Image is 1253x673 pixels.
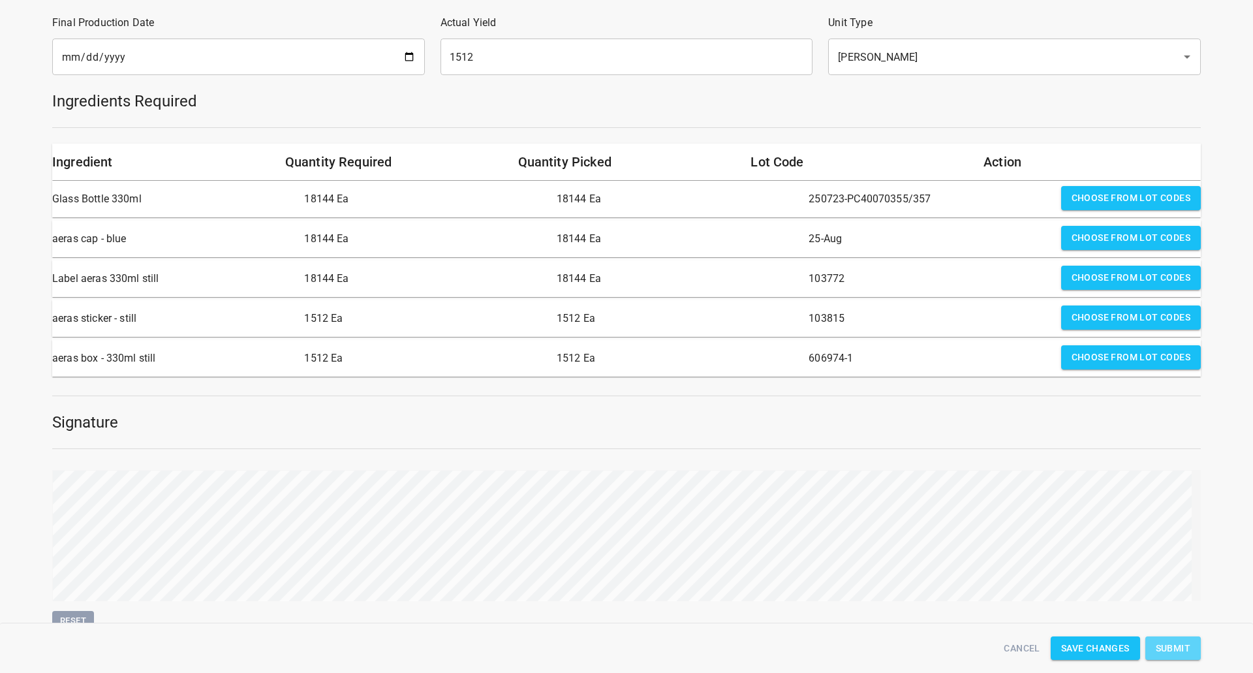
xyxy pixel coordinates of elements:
[52,611,94,631] button: Reset
[1061,345,1201,369] button: Choose from lot codes
[557,345,798,371] p: 1512 Ea
[1061,226,1201,250] button: Choose from lot codes
[809,186,1050,212] p: 250723-PC40070355/357
[52,266,294,292] p: Label aeras 330ml still
[304,305,546,332] p: 1512 Ea
[52,151,270,172] h6: Ingredient
[52,412,1201,433] h5: Signature
[809,345,1050,371] p: 606974-1
[441,15,813,31] p: Actual Yield
[1061,305,1201,330] button: Choose from lot codes
[1178,48,1196,66] button: Open
[557,305,798,332] p: 1512 Ea
[52,345,294,371] p: aeras box - 330ml still
[52,226,294,252] p: aeras cap - blue
[998,636,1045,661] button: Cancel
[304,226,546,252] p: 18144 Ea
[557,226,798,252] p: 18144 Ea
[304,266,546,292] p: 18144 Ea
[1051,636,1140,661] button: Save Changes
[983,151,1201,172] h6: Action
[1072,230,1190,246] span: Choose from lot codes
[1061,266,1201,290] button: Choose from lot codes
[52,186,294,212] p: Glass Bottle 330ml
[1072,270,1190,286] span: Choose from lot codes
[52,91,1201,112] h5: Ingredients Required
[52,15,425,31] p: Final Production Date
[1004,640,1040,657] span: Cancel
[1156,640,1190,657] span: Submit
[809,305,1050,332] p: 103815
[828,15,1201,31] p: Unit Type
[750,151,968,172] h6: Lot Code
[1072,309,1190,326] span: Choose from lot codes
[285,151,503,172] h6: Quantity Required
[1061,186,1201,210] button: Choose from lot codes
[1061,640,1130,657] span: Save Changes
[304,345,546,371] p: 1512 Ea
[557,266,798,292] p: 18144 Ea
[809,266,1050,292] p: 103772
[557,186,798,212] p: 18144 Ea
[52,305,294,332] p: aeras sticker - still
[304,186,546,212] p: 18144 Ea
[1072,349,1190,366] span: Choose from lot codes
[59,614,87,629] span: Reset
[1072,190,1190,206] span: Choose from lot codes
[518,151,735,172] h6: Quantity Picked
[1145,636,1201,661] button: Submit
[809,226,1050,252] p: 25-Aug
